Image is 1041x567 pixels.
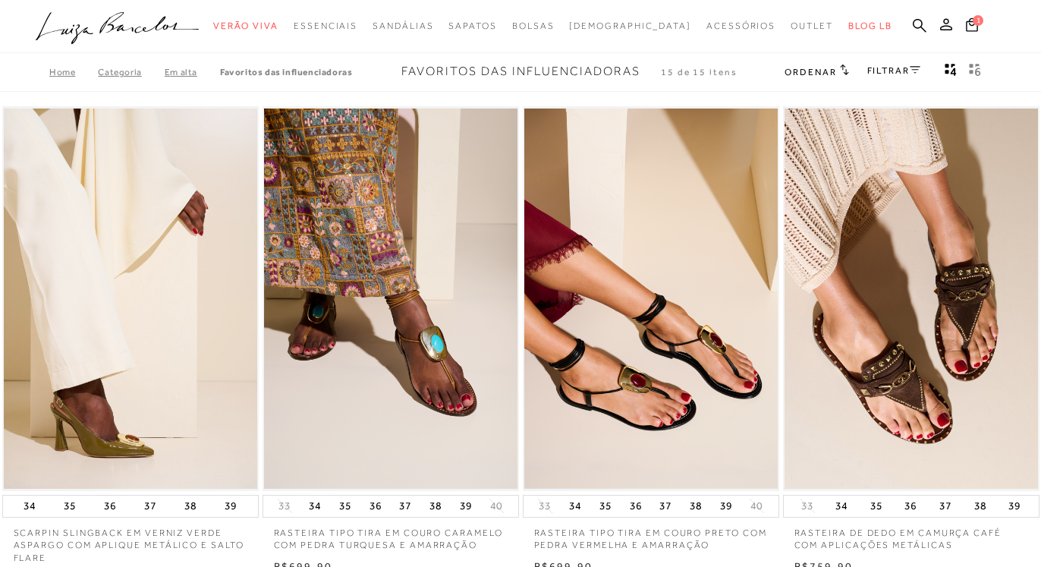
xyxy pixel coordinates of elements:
button: 33 [797,499,818,513]
button: 36 [365,496,386,517]
span: 15 de 15 itens [661,67,738,77]
button: 35 [335,496,356,517]
a: RASTEIRA TIPO TIRA EM COURO PRETO COM PEDRA VERMELHA E AMARRAÇÃO RASTEIRA TIPO TIRA EM COURO PRET... [524,109,778,489]
a: Home [49,67,98,77]
span: Bolsas [512,20,555,31]
span: Ordenar [785,67,836,77]
button: 38 [180,496,201,517]
span: 1 [973,15,983,26]
img: RASTEIRA DE DEDO EM CAMURÇA CAFÉ COM APLICAÇÕES METÁLICAS [785,109,1038,489]
button: 35 [59,496,80,517]
a: categoryNavScreenReaderText [294,12,357,40]
a: categoryNavScreenReaderText [213,12,278,40]
button: 39 [715,496,737,517]
span: Acessórios [706,20,775,31]
img: RASTEIRA TIPO TIRA EM COURO PRETO COM PEDRA VERMELHA E AMARRAÇÃO [524,109,778,489]
button: 36 [625,496,646,517]
a: noSubCategoriesText [569,12,691,40]
span: Essenciais [294,20,357,31]
a: categoryNavScreenReaderText [448,12,496,40]
a: SCARPIN SLINGBACK EM VERNIZ VERDE ASPARGO COM APLIQUE METÁLICO E SALTO FLARE SCARPIN SLINGBACK EM... [4,109,257,489]
span: [DEMOGRAPHIC_DATA] [569,20,691,31]
button: Mostrar 4 produtos por linha [940,62,961,82]
a: categoryNavScreenReaderText [512,12,555,40]
a: Categoria [98,67,164,77]
a: SCARPIN SLINGBACK EM VERNIZ VERDE ASPARGO COM APLIQUE METÁLICO E SALTO FLARE [2,518,259,565]
button: gridText6Desc [964,62,986,82]
button: 35 [595,496,616,517]
img: SCARPIN SLINGBACK EM VERNIZ VERDE ASPARGO COM APLIQUE METÁLICO E SALTO FLARE [4,109,257,489]
button: 40 [746,499,767,513]
a: RASTEIRA DE DEDO EM CAMURÇA CAFÉ COM APLICAÇÕES METÁLICAS [783,518,1039,553]
button: 35 [866,496,887,517]
button: 39 [455,496,476,517]
a: BLOG LB [848,12,892,40]
a: RASTEIRA TIPO TIRA EM COURO PRETO COM PEDRA VERMELHA E AMARRAÇÃO [523,518,779,553]
button: 33 [534,499,555,513]
a: Favoritos das Influenciadoras [220,67,352,77]
button: 40 [486,499,507,513]
a: RASTEIRA TIPO TIRA EM COURO CARAMELO COM PEDRA TURQUESA E AMARRAÇÃO [263,518,519,553]
button: 37 [935,496,956,517]
button: 37 [395,496,416,517]
a: categoryNavScreenReaderText [373,12,433,40]
span: BLOG LB [848,20,892,31]
button: 34 [565,496,586,517]
button: 39 [1004,496,1025,517]
span: Verão Viva [213,20,278,31]
span: Sapatos [448,20,496,31]
button: 38 [685,496,706,517]
button: 34 [304,496,326,517]
img: RASTEIRA TIPO TIRA EM COURO CARAMELO COM PEDRA TURQUESA E AMARRAÇÃO [264,109,517,489]
a: Em alta [165,67,220,77]
a: FILTRAR [867,65,920,76]
button: 38 [425,496,446,517]
a: categoryNavScreenReaderText [791,12,833,40]
a: RASTEIRA TIPO TIRA EM COURO CARAMELO COM PEDRA TURQUESA E AMARRAÇÃO RASTEIRA TIPO TIRA EM COURO C... [264,109,517,489]
a: RASTEIRA DE DEDO EM CAMURÇA CAFÉ COM APLICAÇÕES METÁLICAS RASTEIRA DE DEDO EM CAMURÇA CAFÉ COM AP... [785,109,1038,489]
button: 37 [140,496,161,517]
button: 37 [655,496,676,517]
button: 34 [19,496,40,517]
button: 39 [220,496,241,517]
span: Sandálias [373,20,433,31]
a: categoryNavScreenReaderText [706,12,775,40]
span: Outlet [791,20,833,31]
button: 36 [99,496,121,517]
span: Favoritos das Influenciadoras [401,65,640,78]
button: 1 [961,17,983,37]
button: 33 [274,499,295,513]
button: 36 [900,496,921,517]
button: 38 [970,496,991,517]
button: 34 [831,496,852,517]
